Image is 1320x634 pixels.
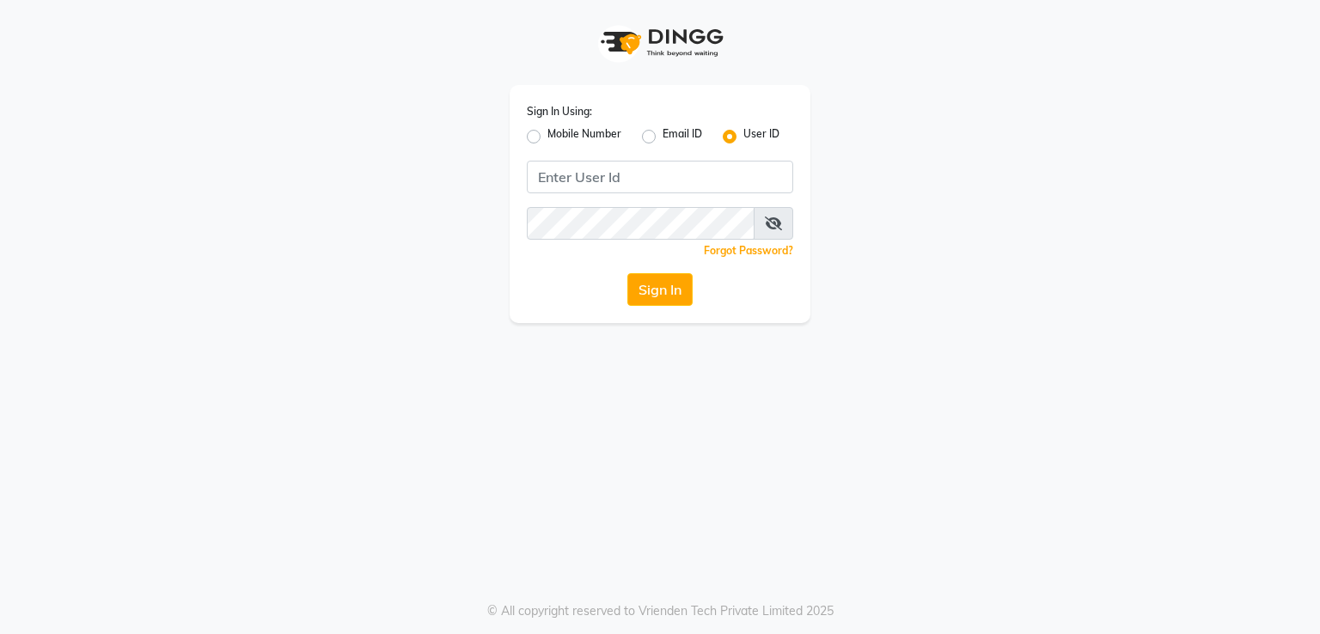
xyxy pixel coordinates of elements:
[663,126,702,147] label: Email ID
[527,104,592,119] label: Sign In Using:
[527,161,793,193] input: Username
[527,207,755,240] input: Username
[547,126,621,147] label: Mobile Number
[591,17,729,68] img: logo1.svg
[704,244,793,257] a: Forgot Password?
[743,126,779,147] label: User ID
[627,273,693,306] button: Sign In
